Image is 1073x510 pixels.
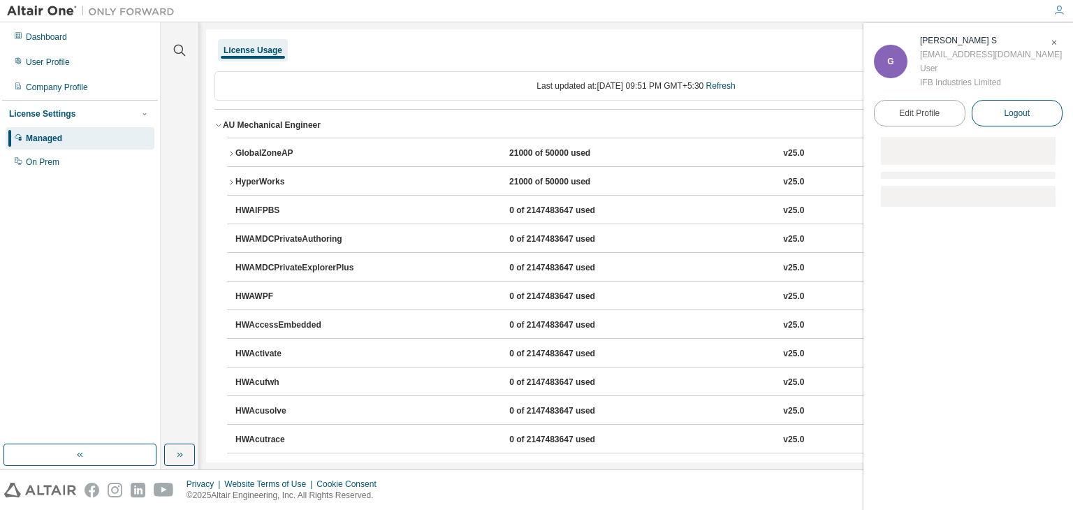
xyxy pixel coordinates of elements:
button: HWAMDCPrivateAuthoring0 of 2147483647 usedv25.0Expire date:[DATE] [235,224,1045,255]
div: HWAMDCPrivateExplorerPlus [235,262,361,275]
div: v25.0 [783,434,804,446]
button: HWActivate0 of 2147483647 usedv25.0Expire date:[DATE] [235,339,1045,370]
div: User Profile [26,57,70,68]
button: HyperWorks21000 of 50000 usedv25.0Expire date:[DATE] [227,167,1045,198]
button: GlobalZoneAP21000 of 50000 usedv25.0Expire date:[DATE] [227,138,1045,169]
button: HWAcusolve0 of 2147483647 usedv25.0Expire date:[DATE] [235,396,1045,427]
div: HWAMDCPrivateAuthoring [235,233,361,246]
div: HWAWPF [235,291,361,303]
div: Cookie Consent [316,479,384,490]
div: Last updated at: [DATE] 09:51 PM GMT+5:30 [214,71,1058,101]
div: 0 of 2147483647 used [509,291,635,303]
div: HWAcutrace [235,434,361,446]
button: HWAcufwh0 of 2147483647 usedv25.0Expire date:[DATE] [235,367,1045,398]
div: HWAcusolve [235,405,361,418]
img: altair_logo.svg [4,483,76,497]
div: Gowtham S [920,34,1062,48]
div: License Settings [9,108,75,119]
div: v25.0 [783,176,804,189]
div: v25.0 [783,147,804,160]
a: Refresh [706,81,736,91]
button: HWAIFPBS0 of 2147483647 usedv25.0Expire date:[DATE] [235,196,1045,226]
div: HyperWorks [235,176,361,189]
div: Managed [26,133,62,144]
div: Company Profile [26,82,88,93]
button: Logout [972,100,1063,126]
div: v25.0 [783,262,804,275]
div: AU Mechanical Engineer [223,119,321,131]
div: 21000 of 50000 used [509,147,635,160]
div: Website Terms of Use [224,479,316,490]
div: On Prem [26,156,59,168]
div: [EMAIL_ADDRESS][DOMAIN_NAME] [920,48,1062,61]
img: Altair One [7,4,182,18]
div: 0 of 2147483647 used [509,377,635,389]
button: HWAMDCPrivateExplorerPlus0 of 2147483647 usedv25.0Expire date:[DATE] [235,253,1045,284]
div: 0 of 2147483647 used [509,233,635,246]
div: User [920,61,1062,75]
div: HWAcufwh [235,377,361,389]
div: GlobalZoneAP [235,147,361,160]
div: Privacy [187,479,224,490]
div: 0 of 2147483647 used [509,434,635,446]
div: 0 of 2147483647 used [509,319,635,332]
div: 0 of 2147483647 used [509,262,635,275]
div: Dashboard [26,31,67,43]
div: v25.0 [783,377,804,389]
div: v25.0 [783,348,804,360]
span: G [887,57,893,66]
img: linkedin.svg [131,483,145,497]
div: 0 of 2147483647 used [509,205,635,217]
div: HWAIFPBS [235,205,361,217]
p: © 2025 Altair Engineering, Inc. All Rights Reserved. [187,490,385,502]
button: AU Mechanical EngineerLicense ID: 145085 [214,110,1058,140]
div: 0 of 2147483647 used [509,348,635,360]
div: 0 of 2147483647 used [509,405,635,418]
button: HWAcuview0 of 2147483647 usedv25.0Expire date:[DATE] [235,453,1045,484]
span: Edit Profile [899,108,940,119]
div: IFB Industries Limited [920,75,1062,89]
div: HWActivate [235,348,361,360]
img: instagram.svg [108,483,122,497]
button: HWAWPF0 of 2147483647 usedv25.0Expire date:[DATE] [235,282,1045,312]
div: HWAccessEmbedded [235,319,361,332]
button: HWAcutrace0 of 2147483647 usedv25.0Expire date:[DATE] [235,425,1045,456]
div: v25.0 [783,233,804,246]
div: v25.0 [783,205,804,217]
div: 21000 of 50000 used [509,176,635,189]
div: v25.0 [783,319,804,332]
div: v25.0 [783,291,804,303]
button: HWAccessEmbedded0 of 2147483647 usedv25.0Expire date:[DATE] [235,310,1045,341]
img: youtube.svg [154,483,174,497]
img: facebook.svg [85,483,99,497]
div: License Usage [224,45,282,56]
div: v25.0 [783,405,804,418]
span: Logout [1004,106,1030,120]
a: Edit Profile [874,100,965,126]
